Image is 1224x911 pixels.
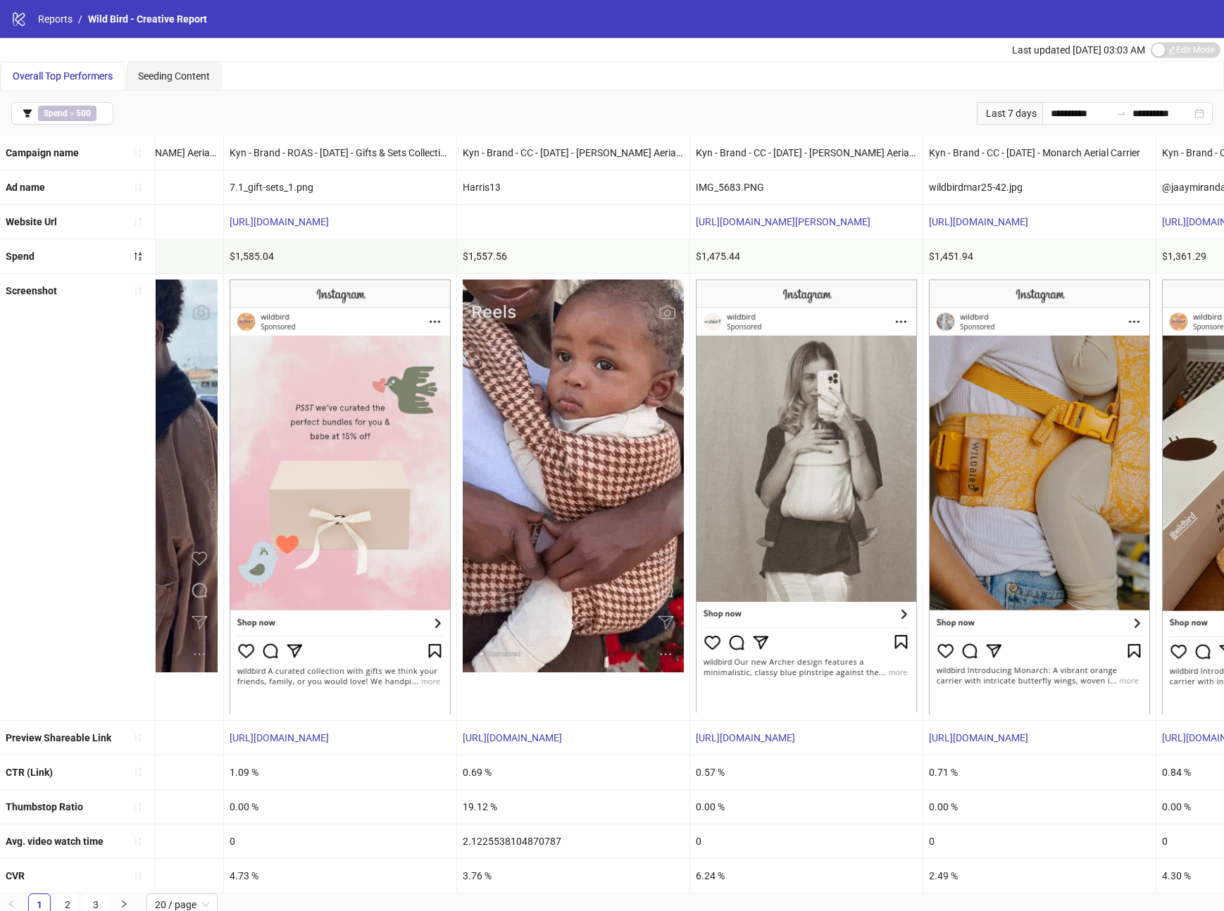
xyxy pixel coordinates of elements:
[6,285,57,296] b: Screenshot
[923,170,1156,204] div: wildbirdmar25-42.jpg
[224,790,456,824] div: 0.00 %
[463,279,684,672] img: Screenshot 120234118049450655
[929,732,1028,743] a: [URL][DOMAIN_NAME]
[457,755,689,789] div: 0.69 %
[133,182,143,192] span: sort-ascending
[6,216,57,227] b: Website Url
[929,279,1150,714] img: Screenshot 120222274310670655
[230,279,451,714] img: Screenshot 120232951487830655
[457,790,689,824] div: 19.12 %
[457,859,689,893] div: 3.76 %
[6,870,25,881] b: CVR
[690,755,923,789] div: 0.57 %
[133,286,143,296] span: sort-ascending
[690,170,923,204] div: IMG_5683.PNG
[923,824,1156,858] div: 0
[76,108,91,118] b: 500
[690,824,923,858] div: 0
[690,239,923,273] div: $1,475.44
[133,836,143,846] span: sort-ascending
[923,859,1156,893] div: 2.49 %
[6,801,83,812] b: Thumbstop Ratio
[6,182,45,193] b: Ad name
[230,216,329,227] a: [URL][DOMAIN_NAME]
[138,70,210,82] span: Seeding Content
[6,836,104,847] b: Avg. video watch time
[133,732,143,742] span: sort-ascending
[696,216,870,227] a: [URL][DOMAIN_NAME][PERSON_NAME]
[133,767,143,777] span: sort-ascending
[133,217,143,227] span: sort-ascending
[224,824,456,858] div: 0
[690,790,923,824] div: 0.00 %
[457,824,689,858] div: 2.1225538104870787
[923,239,1156,273] div: $1,451.94
[696,732,795,743] a: [URL][DOMAIN_NAME]
[6,767,53,778] b: CTR (Link)
[133,251,143,261] span: sort-descending
[224,859,456,893] div: 4.73 %
[224,170,456,204] div: 7.1_gift-sets_1.png
[78,11,82,27] li: /
[120,900,128,908] span: right
[690,136,923,170] div: Kyn - Brand - CC - [DATE] - [PERSON_NAME] Aerial Carrier
[977,102,1042,125] div: Last 7 days
[1012,44,1145,56] span: Last updated [DATE] 03:03 AM
[13,70,113,82] span: Overall Top Performers
[7,900,15,908] span: left
[224,755,456,789] div: 1.09 %
[133,871,143,881] span: sort-ascending
[224,239,456,273] div: $1,585.04
[457,136,689,170] div: Kyn - Brand - CC - [DATE] - [PERSON_NAME] Aerial Carrier
[923,136,1156,170] div: Kyn - Brand - CC - [DATE] - Monarch Aerial Carrier
[923,790,1156,824] div: 0.00 %
[1116,108,1127,119] span: swap-right
[6,732,111,743] b: Preview Shareable Link
[463,732,562,743] a: [URL][DOMAIN_NAME]
[23,108,32,118] span: filter
[696,279,917,712] img: Screenshot 120218144243870655
[133,148,143,158] span: sort-ascending
[457,170,689,204] div: Harris13
[38,106,96,121] span: >
[457,239,689,273] div: $1,557.56
[690,859,923,893] div: 6.24 %
[35,11,75,27] a: Reports
[6,147,79,158] b: Campaign name
[11,102,113,125] button: Spend > 500
[230,732,329,743] a: [URL][DOMAIN_NAME]
[224,136,456,170] div: Kyn - Brand - ROAS - [DATE] - Gifts & Sets Collection Page
[44,108,68,118] b: Spend
[88,13,207,25] span: Wild Bird - Creative Report
[133,802,143,812] span: sort-ascending
[6,251,35,262] b: Spend
[929,216,1028,227] a: [URL][DOMAIN_NAME]
[1116,108,1127,119] span: to
[923,755,1156,789] div: 0.71 %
